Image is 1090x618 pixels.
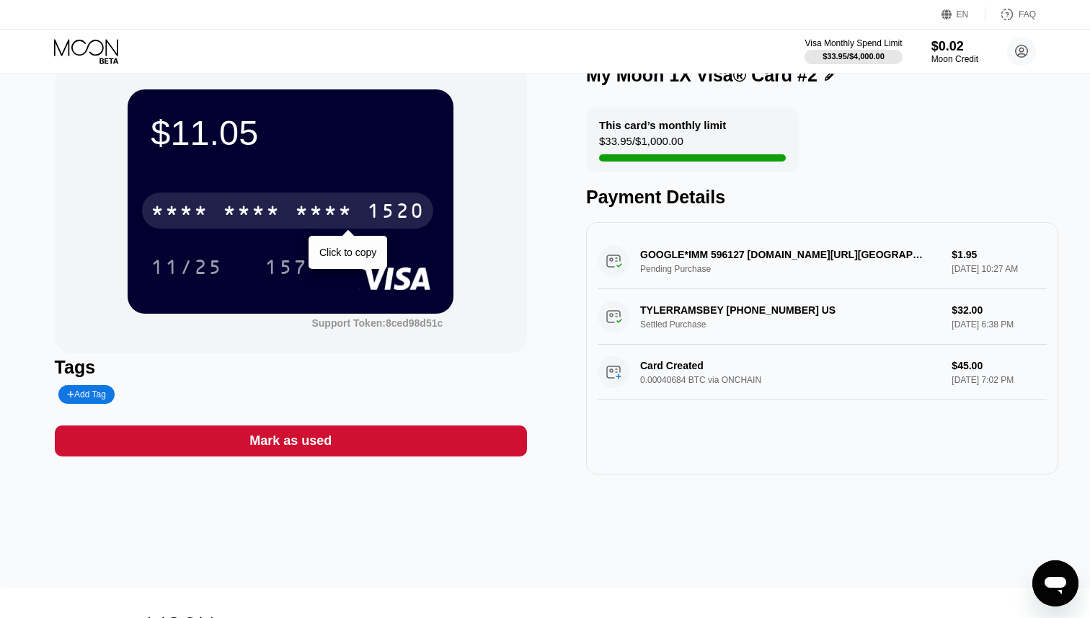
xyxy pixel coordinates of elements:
[941,7,985,22] div: EN
[367,201,425,224] div: 1520
[931,39,978,64] div: $0.02Moon Credit
[805,38,902,64] div: Visa Monthly Spend Limit$33.95/$4,000.00
[586,187,1058,208] div: Payment Details
[311,317,443,329] div: Support Token: 8ced98d51c
[586,65,817,86] div: My Moon 1X Visa® Card #2
[319,247,376,258] div: Click to copy
[805,38,902,48] div: Visa Monthly Spend Limit
[55,357,527,378] div: Tags
[985,7,1036,22] div: FAQ
[55,425,527,456] div: Mark as used
[599,119,726,131] div: This card’s monthly limit
[67,389,106,400] div: Add Tag
[140,249,234,285] div: 11/25
[151,257,223,281] div: 11/25
[823,52,885,61] div: $33.95 / $4,000.00
[254,249,319,285] div: 157
[957,9,969,19] div: EN
[1032,560,1078,606] iframe: Button to launch messaging window
[599,135,683,154] div: $33.95 / $1,000.00
[151,112,430,153] div: $11.05
[58,385,115,404] div: Add Tag
[249,433,332,449] div: Mark as used
[931,39,978,54] div: $0.02
[265,257,308,281] div: 157
[931,54,978,64] div: Moon Credit
[311,317,443,329] div: Support Token:8ced98d51c
[1019,9,1036,19] div: FAQ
